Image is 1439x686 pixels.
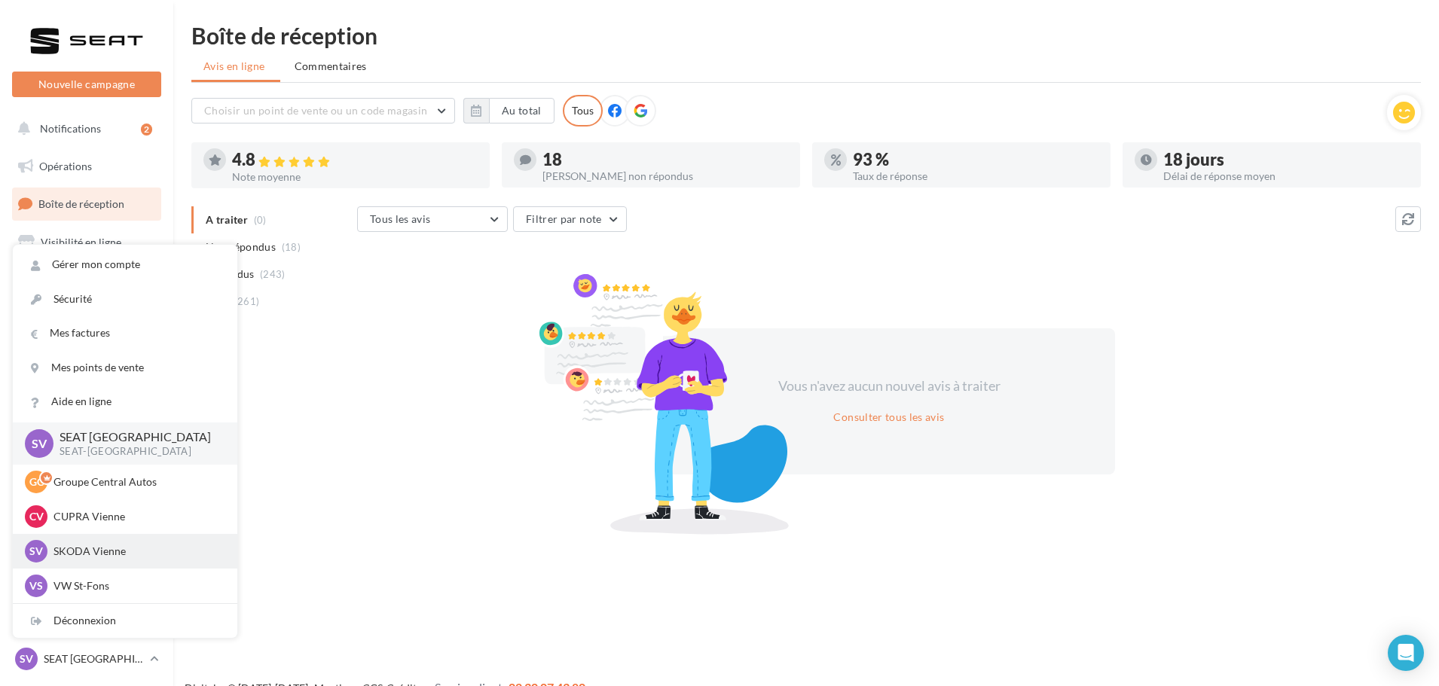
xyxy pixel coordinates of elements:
p: Groupe Central Autos [53,474,219,489]
span: Notifications [40,122,101,135]
a: Mes points de vente [13,351,237,385]
span: GC [29,474,44,489]
div: Délai de réponse moyen [1163,171,1409,181]
a: PLV et print personnalisable [9,413,164,458]
span: Tous les avis [370,212,431,225]
span: (18) [282,241,301,253]
span: SV [20,651,33,666]
p: SKODA Vienne [53,544,219,559]
button: Notifications 2 [9,113,158,145]
div: Open Intercom Messenger [1388,635,1424,671]
span: SV [32,434,47,452]
a: Contacts [9,301,164,333]
a: Campagnes [9,264,164,296]
p: VW St-Fons [53,578,219,593]
button: Consulter tous les avis [827,408,950,426]
div: Tous [563,95,603,127]
p: SEAT [GEOGRAPHIC_DATA] [60,428,213,446]
a: Calendrier [9,377,164,408]
button: Nouvelle campagne [12,72,161,97]
a: SV SEAT [GEOGRAPHIC_DATA] [12,645,161,673]
span: (261) [234,295,260,307]
span: Visibilité en ligne [41,236,121,248]
div: Taux de réponse [853,171,1098,181]
button: Au total [489,98,555,123]
a: Mes factures [13,316,237,350]
a: Visibilité en ligne [9,227,164,258]
a: Aide en ligne [13,385,237,419]
div: Vous n'avez aucun nouvel avis à traiter [759,377,1019,396]
div: [PERSON_NAME] non répondus [542,171,788,181]
button: Tous les avis [357,206,508,232]
p: SEAT-[GEOGRAPHIC_DATA] [60,445,213,459]
span: Non répondus [206,239,276,255]
button: Choisir un point de vente ou un code magasin [191,98,455,123]
button: Au total [463,98,555,123]
span: Boîte de réception [38,197,124,210]
a: Sécurité [13,282,237,316]
span: (243) [260,268,286,280]
p: SEAT [GEOGRAPHIC_DATA] [44,651,144,666]
span: Choisir un point de vente ou un code magasin [204,104,427,117]
div: Déconnexion [13,604,237,638]
div: 4.8 [232,151,478,169]
span: Commentaires [295,59,367,74]
span: Opérations [39,160,92,172]
div: Note moyenne [232,172,478,182]
span: VS [29,578,43,593]
a: Boîte de réception [9,188,164,220]
span: CV [29,509,44,524]
a: Gérer mon compte [13,248,237,282]
button: Filtrer par note [513,206,627,232]
div: 18 jours [1163,151,1409,168]
p: CUPRA Vienne [53,509,219,524]
div: 2 [141,123,152,136]
div: Boîte de réception [191,24,1421,47]
a: Médiathèque [9,339,164,370]
div: 18 [542,151,788,168]
a: Campagnes DataOnDemand [9,464,164,508]
span: SV [29,544,43,559]
div: 93 % [853,151,1098,168]
a: Opérations [9,151,164,182]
